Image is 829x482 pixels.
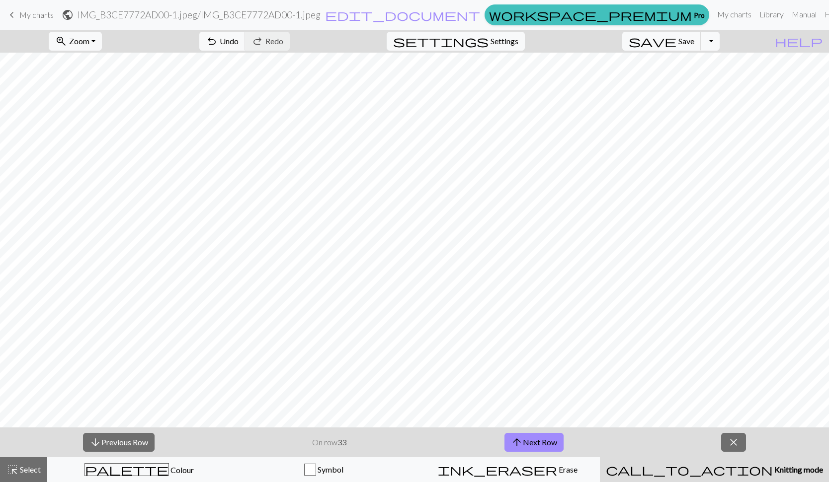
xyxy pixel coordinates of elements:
[83,433,155,452] button: Previous Row
[629,34,676,48] span: save
[606,463,773,477] span: call_to_action
[220,36,239,46] span: Undo
[491,35,518,47] span: Settings
[6,8,18,22] span: keyboard_arrow_left
[78,9,321,20] h2: IMG_B3CE7772AD00-1.jpeg / IMG_B3CE7772AD00-1.jpeg
[169,465,194,475] span: Colour
[89,435,101,449] span: arrow_downward
[788,4,821,24] a: Manual
[504,433,564,452] button: Next Row
[622,32,701,51] button: Save
[312,436,346,448] p: On row
[557,465,578,474] span: Erase
[678,36,694,46] span: Save
[55,34,67,48] span: zoom_in
[18,465,41,474] span: Select
[19,10,54,19] span: My charts
[199,32,246,51] button: Undo
[511,435,523,449] span: arrow_upward
[49,32,102,51] button: Zoom
[316,465,343,474] span: Symbol
[387,32,525,51] button: SettingsSettings
[775,34,823,48] span: help
[728,435,740,449] span: close
[415,457,600,482] button: Erase
[773,465,823,474] span: Knitting mode
[489,8,692,22] span: workspace_premium
[206,34,218,48] span: undo
[485,4,709,25] a: Pro
[600,457,829,482] button: Knitting mode
[325,8,480,22] span: edit_document
[69,36,89,46] span: Zoom
[47,457,232,482] button: Colour
[337,437,346,447] strong: 33
[62,8,74,22] span: public
[85,463,168,477] span: palette
[393,35,489,47] i: Settings
[755,4,788,24] a: Library
[393,34,489,48] span: settings
[232,457,416,482] button: Symbol
[713,4,755,24] a: My charts
[6,6,54,23] a: My charts
[438,463,557,477] span: ink_eraser
[6,463,18,477] span: highlight_alt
